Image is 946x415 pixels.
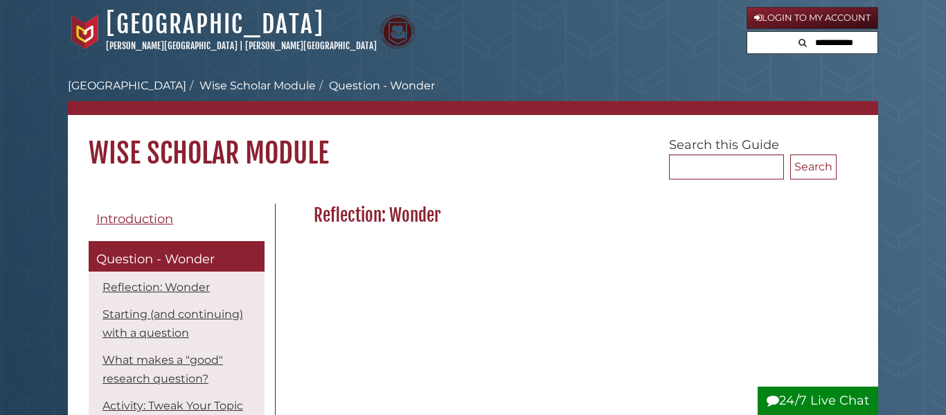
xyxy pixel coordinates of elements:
a: [GEOGRAPHIC_DATA] [68,79,186,92]
span: | [240,40,243,51]
h2: Reflection: Wonder [307,204,837,227]
a: Reflection: Wonder [102,281,210,294]
nav: breadcrumb [68,78,878,115]
a: What makes a "good" research question? [102,353,223,385]
a: Activity: Tweak Your Topic [102,399,243,412]
a: [PERSON_NAME][GEOGRAPHIC_DATA] [245,40,377,51]
i: Search [798,38,807,47]
a: [GEOGRAPHIC_DATA] [106,9,324,39]
img: Calvin University [68,15,102,49]
a: [PERSON_NAME][GEOGRAPHIC_DATA] [106,40,238,51]
a: Question - Wonder [89,241,265,272]
a: Introduction [89,204,265,235]
button: Search [790,154,837,179]
img: Calvin Theological Seminary [380,15,415,49]
span: Introduction [96,211,173,227]
a: Login to My Account [747,7,878,29]
h1: Wise Scholar Module [68,115,878,170]
a: Starting (and continuing) with a question [102,308,243,339]
a: Wise Scholar Module [199,79,316,92]
li: Question - Wonder [316,78,435,94]
button: Search [794,32,811,51]
button: 24/7 Live Chat [758,387,878,415]
span: Question - Wonder [96,251,215,267]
